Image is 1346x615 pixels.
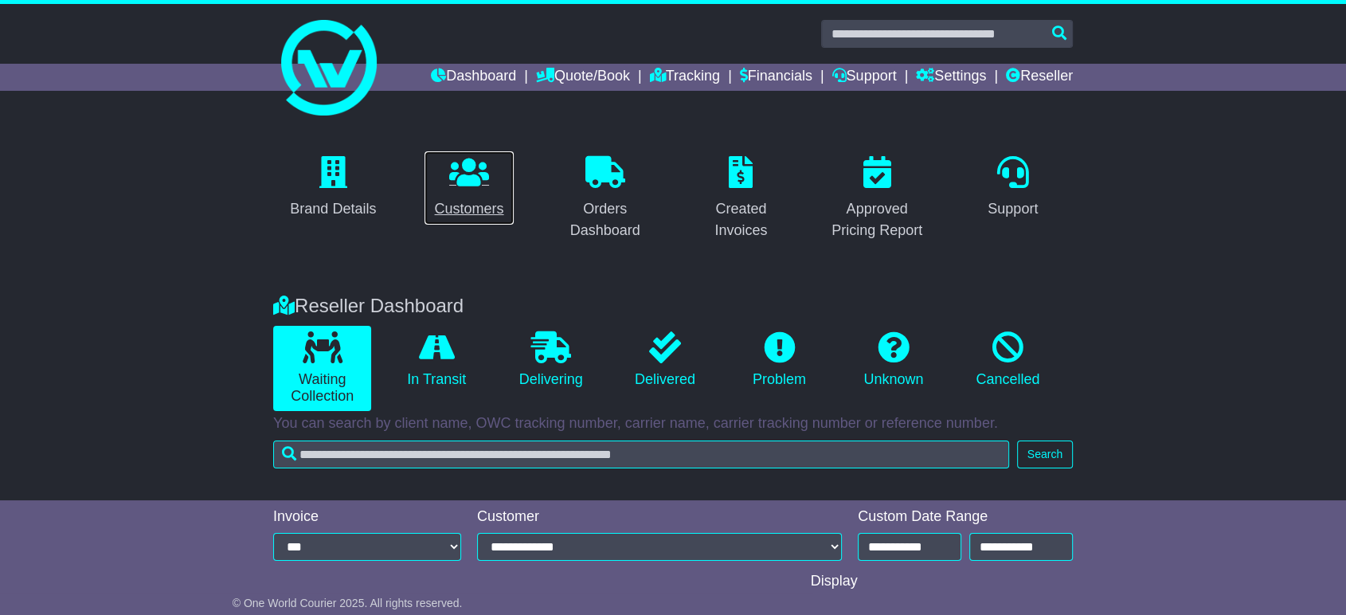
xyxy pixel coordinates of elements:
[424,151,514,225] a: Customers
[434,198,503,220] div: Customers
[740,64,812,91] a: Financials
[831,64,896,91] a: Support
[959,326,1057,394] a: Cancelled
[977,151,1048,225] a: Support
[545,151,665,247] a: Orders Dashboard
[265,295,1081,318] div: Reseller Dashboard
[273,415,1073,433] p: You can search by client name, OWC tracking number, carrier name, carrier tracking number or refe...
[681,151,801,247] a: Created Invoices
[290,198,376,220] div: Brand Details
[273,508,461,526] div: Invoice
[273,326,371,411] a: Waiting Collection
[730,326,828,394] a: Problem
[1017,441,1073,468] button: Search
[280,151,386,225] a: Brand Details
[817,151,937,247] a: Approved Pricing Report
[477,508,842,526] div: Customer
[536,64,630,91] a: Quote/Book
[691,198,791,241] div: Created Invoices
[811,573,1073,590] div: Display
[858,508,1073,526] div: Custom Date Range
[616,326,714,394] a: Delivered
[1006,64,1073,91] a: Reseller
[233,597,463,609] span: © One World Courier 2025. All rights reserved.
[828,198,927,241] div: Approved Pricing Report
[431,64,516,91] a: Dashboard
[916,64,986,91] a: Settings
[650,64,720,91] a: Tracking
[502,326,600,394] a: Delivering
[387,326,485,394] a: In Transit
[555,198,655,241] div: Orders Dashboard
[988,198,1038,220] div: Support
[844,326,942,394] a: Unknown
